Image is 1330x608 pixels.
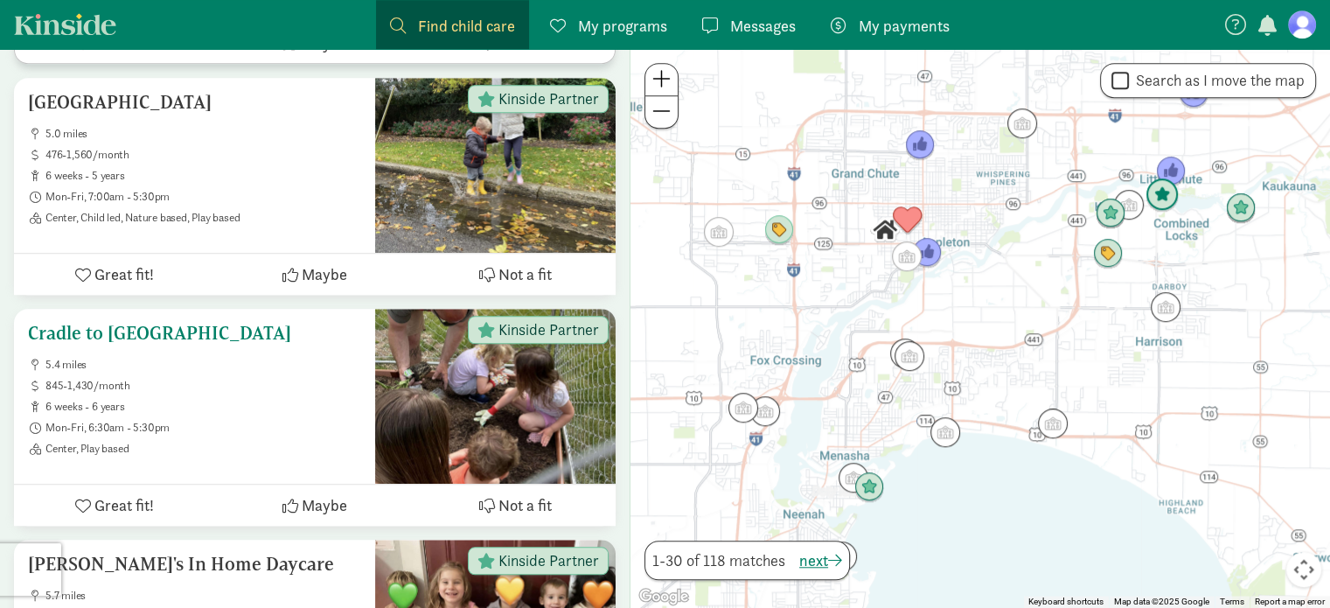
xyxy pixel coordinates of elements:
span: Maybe [302,262,347,286]
a: Terms (opens in new tab) [1220,597,1244,606]
span: Not a fit [498,493,552,517]
button: Maybe [214,254,414,295]
span: My payments [859,14,950,38]
span: My programs [578,14,667,38]
div: Click to see details [1226,193,1256,223]
div: Click to see details [930,417,960,447]
div: Click to see details [892,241,922,271]
span: Kinside Partner [498,553,599,569]
span: Find child care [418,14,515,38]
button: Map camera controls [1286,552,1321,587]
span: 5.0 miles [45,127,361,141]
div: Click to see details [1093,239,1123,269]
span: Kinside Partner [498,91,599,107]
div: Click to see details [1096,199,1125,228]
div: Click to see details [764,215,794,245]
span: Center, Play based [45,442,361,456]
span: 5.4 miles [45,358,361,372]
button: Great fit! [14,254,214,295]
span: Center, Child led, Nature based, Play based [45,211,361,225]
div: Click to see details [890,339,920,368]
div: Click to see details [905,130,935,160]
div: Click to see details [839,463,868,493]
button: Not a fit [415,485,616,526]
div: Click to see details [728,393,758,423]
div: Click to see details [1151,292,1180,322]
span: Maybe [302,493,347,517]
div: Click to see details [1156,157,1186,186]
a: Kinside [14,13,116,35]
span: Map data ©2025 Google [1114,597,1209,606]
button: next [799,549,842,572]
button: Not a fit [415,254,616,295]
div: Click to see details [750,396,780,426]
span: 845-1,430/month [45,379,361,393]
span: 6 weeks - 5 years [45,169,361,183]
div: Click to see details [704,217,734,247]
div: Click to see details [870,215,900,245]
h5: Cradle to [GEOGRAPHIC_DATA] [28,323,361,344]
div: Click to see details [912,238,942,268]
span: 6 weeks - 6 years [45,400,361,414]
h5: [GEOGRAPHIC_DATA] [28,92,361,113]
span: Great fit! [94,493,154,517]
div: Click to see details [1038,409,1068,438]
span: Not a fit [498,262,552,286]
button: Great fit! [14,485,214,526]
label: Search as I move the map [1129,70,1305,91]
div: Click to see details [1179,79,1208,108]
span: Mon-Fri, 6:30am - 5:30pm [45,421,361,435]
img: Google [635,585,693,608]
span: Messages [730,14,796,38]
button: Keyboard shortcuts [1028,596,1104,608]
span: 476-1,560/month [45,148,361,162]
div: Click to see details [854,472,884,502]
span: 1-30 of 118 matches [652,549,785,572]
div: Click to see details [1007,108,1037,138]
div: Click to see details [1145,178,1179,212]
span: Kinside Partner [498,322,599,338]
a: Report a map error [1255,597,1325,606]
div: Click to see details [893,206,923,235]
h5: [PERSON_NAME]'s In Home Daycare [28,554,361,575]
div: Click to see details [895,341,924,371]
button: Maybe [214,485,414,526]
div: Click to see details [1114,190,1144,220]
a: Open this area in Google Maps (opens a new window) [635,585,693,608]
span: 5.7 miles [45,589,361,603]
span: Mon-Fri, 7:00am - 5:30pm [45,190,361,204]
span: Great fit! [94,262,154,286]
